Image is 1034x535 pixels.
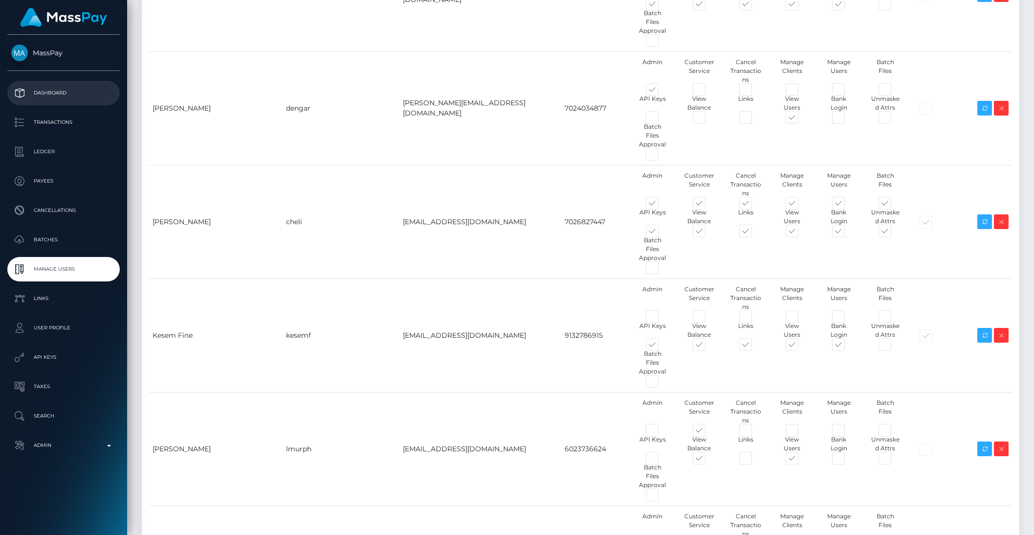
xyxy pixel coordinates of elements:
td: lmurph [283,392,399,506]
div: Customer Service [676,398,722,425]
div: Manage Clients [769,285,815,311]
a: Admin [7,433,120,458]
div: Manage Users [815,171,862,198]
div: API Keys [629,435,676,453]
div: Batch Files [862,58,908,84]
a: Ledger [7,140,120,164]
div: Manage Clients [769,398,815,425]
p: Manage Users [11,262,116,277]
div: Links [723,208,769,226]
td: [EMAIL_ADDRESS][DOMAIN_NAME] [399,279,561,392]
div: Customer Service [676,58,722,84]
div: Cancel Transactions [723,58,769,84]
div: View Users [769,94,815,112]
div: Bank Login [815,94,862,112]
a: User Profile [7,316,120,340]
a: Links [7,286,120,311]
td: kesemf [283,279,399,392]
div: Batch Files Approval [629,122,676,149]
div: Batch Files Approval [629,463,676,489]
div: View Users [769,322,815,339]
div: Links [723,322,769,339]
p: Taxes [11,379,116,394]
img: MassPay Logo [20,8,107,27]
p: Admin [11,438,116,453]
div: Customer Service [676,171,722,198]
a: API Keys [7,345,120,370]
div: Unmasked Attrs [862,94,908,112]
td: [PERSON_NAME] [149,392,283,506]
div: Batch Files [862,171,908,198]
div: View Balance [676,94,722,112]
p: Transactions [11,115,116,130]
div: Manage Users [815,58,862,84]
div: View Balance [676,435,722,453]
div: Unmasked Attrs [862,208,908,226]
td: cheli [283,165,399,279]
td: [EMAIL_ADDRESS][DOMAIN_NAME] [399,165,561,279]
div: Admin [629,285,676,311]
div: Bank Login [815,435,862,453]
a: Cancellations [7,198,120,223]
img: MassPay [11,45,28,61]
div: View Users [769,435,815,453]
div: View Balance [676,322,722,339]
p: API Keys [11,350,116,365]
td: 6023736624 [561,392,633,506]
div: Cancel Transactions [723,398,769,425]
a: Manage Users [7,257,120,281]
td: [EMAIL_ADDRESS][DOMAIN_NAME] [399,392,561,506]
div: Batch Files [862,285,908,311]
div: Batch Files [862,398,908,425]
a: Batches [7,228,120,252]
td: [PERSON_NAME] [149,165,283,279]
div: Admin [629,398,676,425]
p: Dashboard [11,86,116,100]
div: View Balance [676,208,722,226]
td: 7026827447 [561,165,633,279]
td: [PERSON_NAME][EMAIL_ADDRESS][DOMAIN_NAME] [399,51,561,165]
div: Manage Clients [769,171,815,198]
div: Manage Users [815,398,862,425]
div: View Users [769,208,815,226]
td: 7024034877 [561,51,633,165]
p: Payees [11,174,116,188]
div: API Keys [629,94,676,112]
div: Manage Users [815,285,862,311]
span: MassPay [7,48,120,57]
td: Kesem Fine [149,279,283,392]
a: Dashboard [7,81,120,105]
a: Transactions [7,110,120,135]
div: Links [723,435,769,453]
div: Bank Login [815,208,862,226]
p: Cancellations [11,203,116,218]
div: Batch Files Approval [629,349,676,376]
td: [PERSON_NAME] [149,51,283,165]
p: Links [11,291,116,306]
div: Customer Service [676,285,722,311]
p: User Profile [11,321,116,335]
td: 9132786915 [561,279,633,392]
p: Batches [11,233,116,247]
div: Batch Files Approval [629,9,676,35]
div: Bank Login [815,322,862,339]
td: dengar [283,51,399,165]
div: Cancel Transactions [723,171,769,198]
div: Admin [629,58,676,84]
div: Manage Clients [769,58,815,84]
a: Search [7,404,120,428]
div: Links [723,94,769,112]
a: Payees [7,169,120,193]
div: Cancel Transactions [723,285,769,311]
div: API Keys [629,208,676,226]
div: Unmasked Attrs [862,435,908,453]
div: API Keys [629,322,676,339]
p: Ledger [11,144,116,159]
div: Unmasked Attrs [862,322,908,339]
a: Taxes [7,374,120,399]
div: Batch Files Approval [629,236,676,262]
p: Search [11,409,116,423]
div: Admin [629,171,676,198]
